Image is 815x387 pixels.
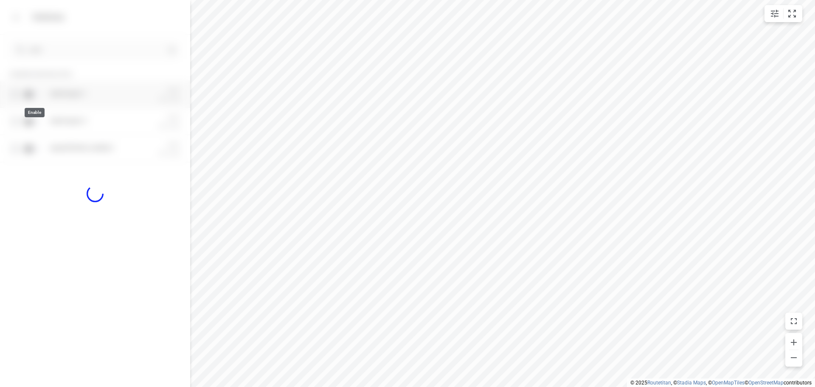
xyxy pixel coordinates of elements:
a: Stadia Maps [677,380,706,386]
a: OpenStreetMap [748,380,784,386]
div: small contained button group [764,5,802,22]
a: OpenMapTiles [712,380,745,386]
li: © 2025 , © , © © contributors [630,380,812,386]
button: Fit zoom [784,5,801,22]
a: Routetitan [647,380,671,386]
